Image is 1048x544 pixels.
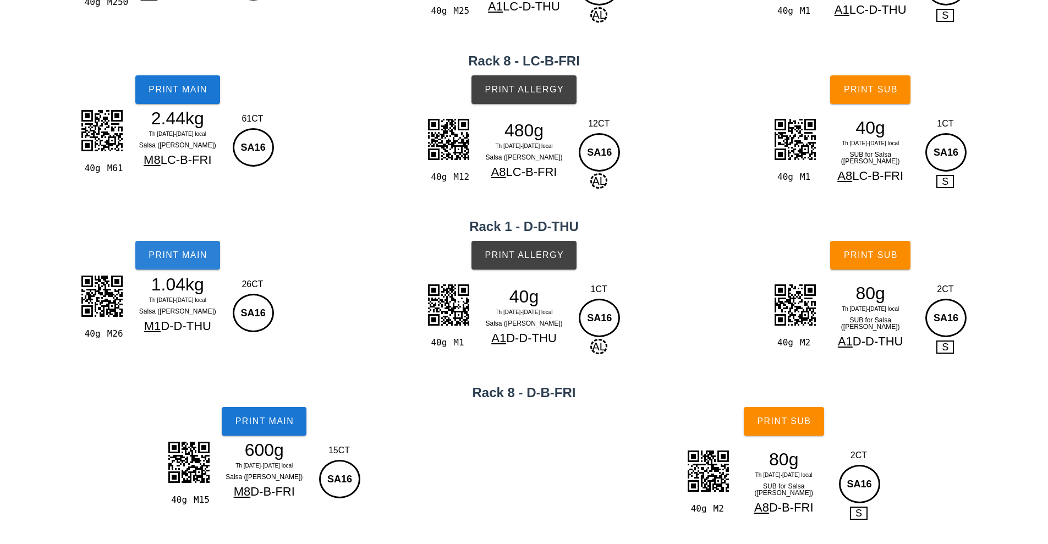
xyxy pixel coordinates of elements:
[130,140,226,151] div: Salsa ([PERSON_NAME])
[319,460,360,498] div: SA16
[843,85,898,95] span: Print Sub
[590,7,607,23] span: AL
[838,334,853,348] span: A1
[754,501,769,514] span: A8
[795,336,818,350] div: M2
[476,152,572,163] div: Salsa ([PERSON_NAME])
[773,4,795,18] div: 40g
[80,327,102,341] div: 40g
[74,268,129,323] img: myph4gc5NVKxAVghPNToaQvuSsTyYxopX9lkU2ITZqPVZ7SIAQCoNNgDzFmMoQUeuYCwoEiCDWDtMA2aGysEeACGLtMA2QHSo...
[839,465,880,503] div: SA16
[736,451,832,468] div: 80g
[842,306,899,312] span: Th [DATE]-[DATE] local
[161,153,212,167] span: LC-B-FRI
[579,133,620,172] div: SA16
[936,340,954,354] span: S
[925,299,967,337] div: SA16
[144,319,161,333] span: M1
[843,250,898,260] span: Print Sub
[822,315,918,332] div: SUB for Salsa ([PERSON_NAME])
[426,170,449,184] div: 40g
[822,149,918,167] div: SUB for Salsa ([PERSON_NAME])
[449,336,471,350] div: M1
[853,334,903,348] span: D-D-THU
[822,119,918,136] div: 40g
[235,463,293,469] span: Th [DATE]-[DATE] local
[484,250,564,260] span: Print Allergy
[230,112,276,125] div: 61CT
[250,485,295,498] span: D-B-FRI
[576,117,622,130] div: 12CT
[842,140,899,146] span: Th [DATE]-[DATE] local
[506,165,557,179] span: LC-B-FRI
[590,173,607,189] span: AL
[836,449,882,462] div: 2CT
[233,128,274,167] div: SA16
[161,319,211,333] span: D-D-THU
[795,4,818,18] div: M1
[189,493,212,507] div: M15
[149,131,206,137] span: Th [DATE]-[DATE] local
[491,165,506,179] span: A8
[822,285,918,301] div: 80g
[686,502,709,516] div: 40g
[936,9,954,22] span: S
[476,122,572,139] div: 480g
[230,278,276,291] div: 26CT
[795,170,818,184] div: M1
[495,309,552,315] span: Th [DATE]-[DATE] local
[103,327,125,341] div: M26
[579,299,620,337] div: SA16
[426,336,449,350] div: 40g
[130,276,226,293] div: 1.04kg
[506,331,557,345] span: D-D-THU
[222,407,306,436] button: Print Main
[471,241,577,270] button: Print Allergy
[925,133,967,172] div: SA16
[830,241,910,270] button: Print Sub
[471,75,577,104] button: Print Allergy
[936,175,954,188] span: S
[135,241,220,270] button: Print Main
[148,250,207,260] span: Print Main
[491,331,506,345] span: A1
[144,153,161,167] span: M8
[923,117,968,130] div: 1CT
[850,507,868,520] span: S
[149,297,206,303] span: Th [DATE]-[DATE] local
[103,161,125,175] div: M61
[421,112,476,167] img: VBJApJF0Skicid6v9RQgjAttlDYGsw3LvKnyIImBCCUqONCWkEm1xlQghKjTYmpBFscpUJISg12piQRrDJVSaEoNRoY0IawSZ...
[234,485,251,498] span: M8
[216,442,312,458] div: 600g
[773,170,795,184] div: 40g
[837,169,852,183] span: A8
[421,277,476,332] img: ECOM+3cJLbwAAAABJRU5ErkJggg==
[316,444,362,457] div: 15CT
[849,3,907,17] span: LC-D-THU
[167,493,189,507] div: 40g
[756,416,811,426] span: Print Sub
[80,161,102,175] div: 40g
[449,4,471,18] div: M25
[852,169,903,183] span: LC-B-FRI
[7,383,1041,403] h2: Rack 8 - D-B-FRI
[74,103,129,158] img: AAAAAElFTkSuQmCC
[148,85,207,95] span: Print Main
[7,217,1041,237] h2: Rack 1 - D-D-THU
[755,472,813,478] span: Th [DATE]-[DATE] local
[830,75,910,104] button: Print Sub
[709,502,732,516] div: M2
[681,443,736,498] img: uWplPr26UPwAAAAASUVORK5CYII=
[233,294,274,332] div: SA16
[476,288,572,305] div: 40g
[130,110,226,127] div: 2.44kg
[484,85,564,95] span: Print Allergy
[135,75,220,104] button: Print Main
[767,112,822,167] img: ivOWmTsCwKovYkx5PKhbkIvofIyGkUIAEYNISK8LJhkD7P3GX1QGAtCM7u6w9SYRbWpYNhJS2tQkh4LOxdrmYCpGpTYa3dFl+...
[161,435,216,490] img: BOVoOD6RCKBYAAAAAElFTkSuQmCC
[476,318,572,329] div: Salsa ([PERSON_NAME])
[576,283,622,296] div: 1CT
[773,336,795,350] div: 40g
[216,471,312,482] div: Salsa ([PERSON_NAME])
[835,3,849,17] span: A1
